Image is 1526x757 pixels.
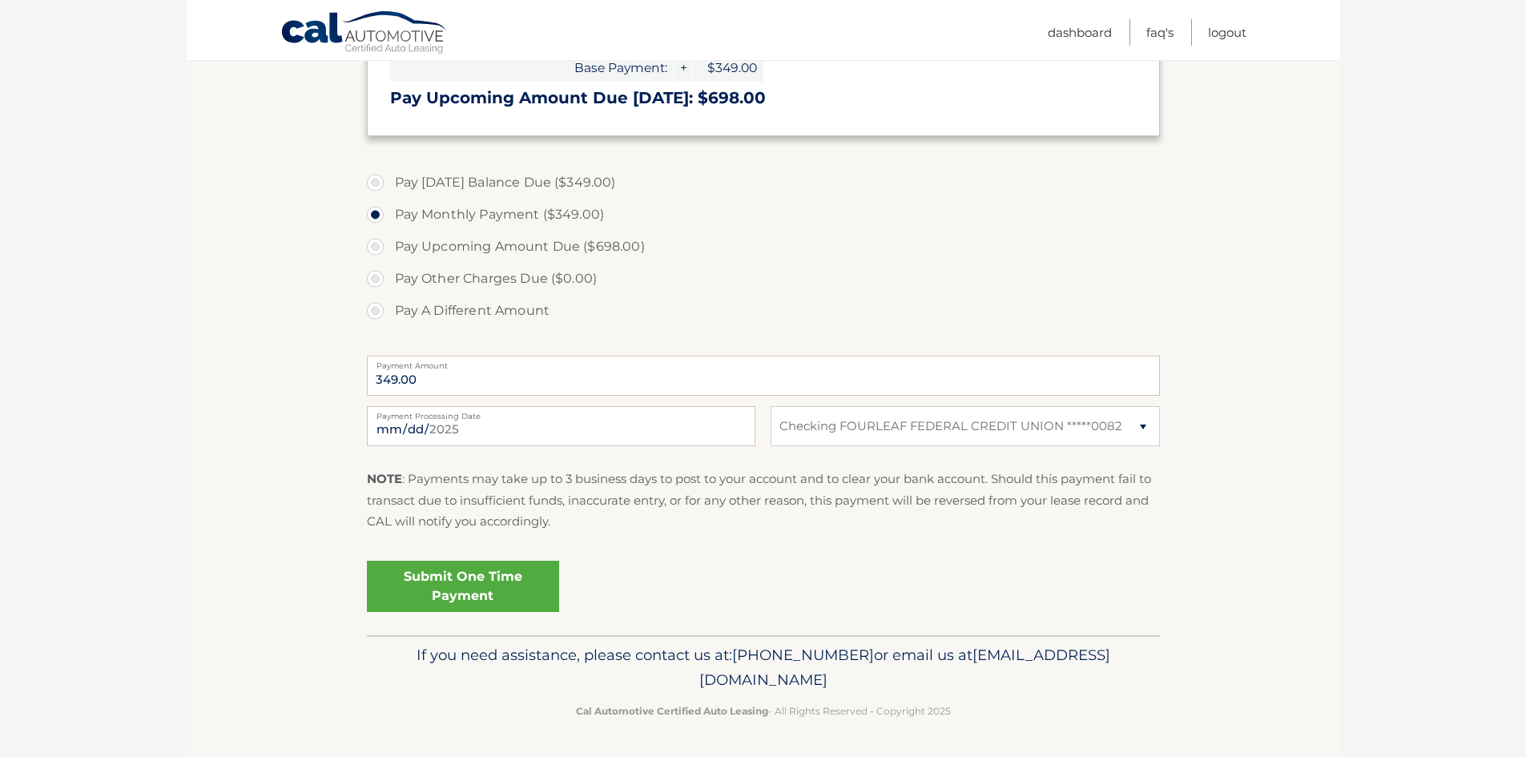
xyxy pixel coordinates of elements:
label: Payment Processing Date [367,406,755,419]
strong: NOTE [367,471,402,486]
a: Cal Automotive [280,10,449,57]
strong: Cal Automotive Certified Auto Leasing [576,705,768,717]
label: Pay Monthly Payment ($349.00) [367,199,1160,231]
span: + [674,54,691,82]
a: Dashboard [1048,19,1112,46]
input: Payment Date [367,406,755,446]
p: - All Rights Reserved - Copyright 2025 [377,703,1150,719]
input: Payment Amount [367,356,1160,396]
a: FAQ's [1146,19,1174,46]
span: [PHONE_NUMBER] [732,646,874,664]
h3: Pay Upcoming Amount Due [DATE]: $698.00 [390,88,1137,108]
span: Base Payment: [390,54,674,82]
p: If you need assistance, please contact us at: or email us at [377,642,1150,694]
a: Submit One Time Payment [367,561,559,612]
a: Logout [1208,19,1246,46]
label: Pay [DATE] Balance Due ($349.00) [367,167,1160,199]
span: $349.00 [691,54,763,82]
label: Pay Other Charges Due ($0.00) [367,263,1160,295]
p: : Payments may take up to 3 business days to post to your account and to clear your bank account.... [367,469,1160,532]
label: Pay A Different Amount [367,295,1160,327]
label: Pay Upcoming Amount Due ($698.00) [367,231,1160,263]
label: Payment Amount [367,356,1160,368]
